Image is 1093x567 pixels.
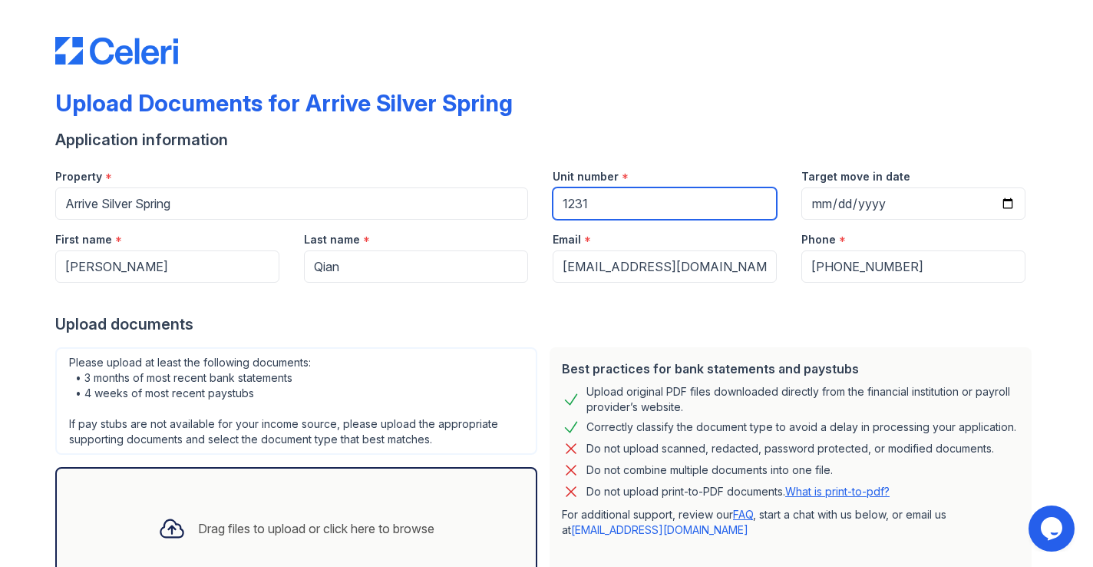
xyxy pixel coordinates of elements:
div: Upload original PDF files downloaded directly from the financial institution or payroll provider’... [586,384,1019,415]
div: Do not combine multiple documents into one file. [586,461,833,479]
label: Unit number [553,169,619,184]
a: [EMAIL_ADDRESS][DOMAIN_NAME] [571,523,748,536]
div: Application information [55,129,1038,151]
div: Do not upload scanned, redacted, password protected, or modified documents. [586,439,994,458]
div: Correctly classify the document type to avoid a delay in processing your application. [586,418,1016,436]
p: For additional support, review our , start a chat with us below, or email us at [562,507,1019,538]
a: What is print-to-pdf? [785,485,890,498]
div: Best practices for bank statements and paystubs [562,360,1019,378]
div: Upload Documents for Arrive Silver Spring [55,89,513,117]
label: Last name [304,232,360,247]
p: Do not upload print-to-PDF documents. [586,484,890,499]
label: Phone [801,232,836,247]
label: Property [55,169,102,184]
label: Target move in date [801,169,910,184]
div: Please upload at least the following documents: • 3 months of most recent bank statements • 4 wee... [55,347,537,455]
div: Upload documents [55,313,1038,335]
img: CE_Logo_Blue-a8612792a0a2168367f1c8372b55b34899dd931a85d93a1a3d3e32e68fde9ad4.png [55,37,178,65]
label: Email [553,232,581,247]
a: FAQ [733,508,753,521]
label: First name [55,232,112,247]
iframe: chat widget [1029,506,1078,552]
div: Drag files to upload or click here to browse [198,519,434,538]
